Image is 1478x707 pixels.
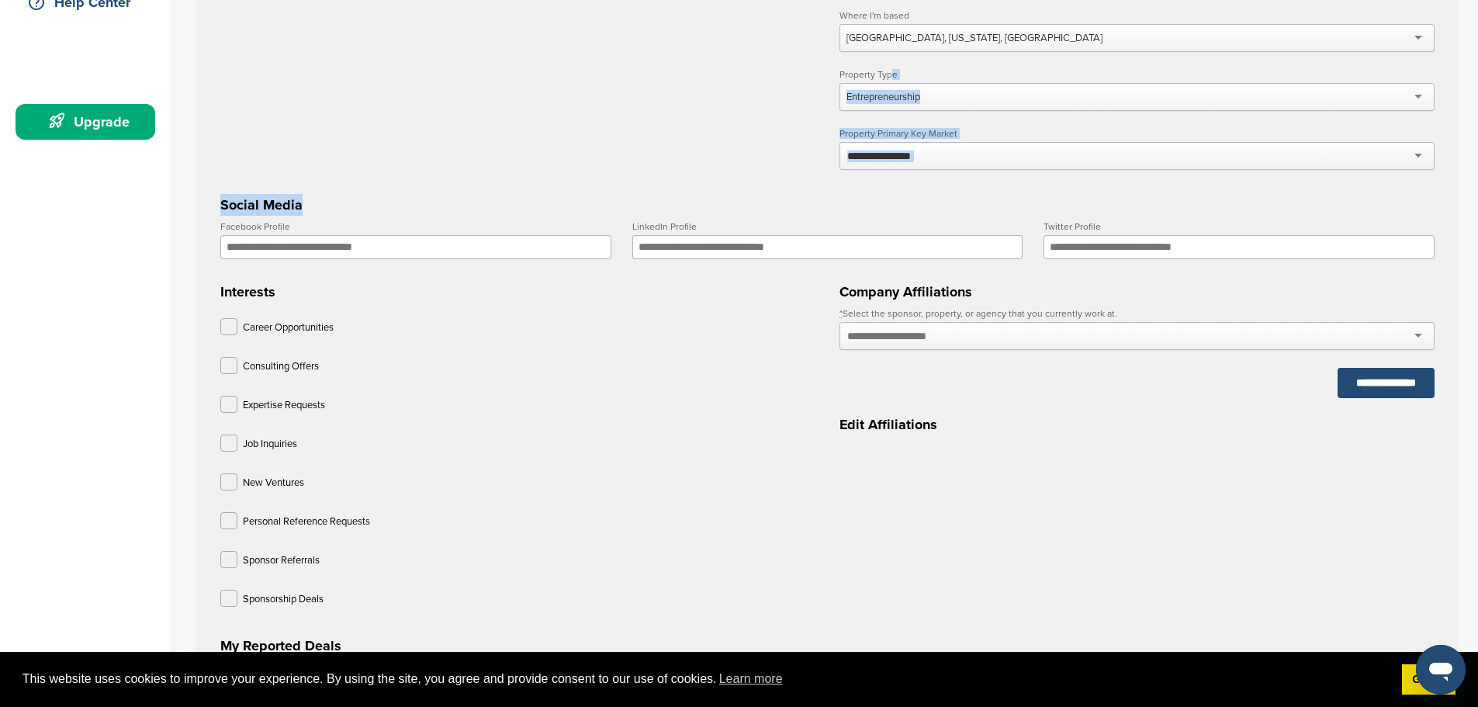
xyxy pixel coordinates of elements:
h3: Company Affiliations [839,281,1435,303]
label: Facebook Profile [220,222,611,231]
span: This website uses cookies to improve your experience. By using the site, you agree and provide co... [22,667,1390,691]
iframe: Button to launch messaging window [1416,645,1466,695]
p: Sponsorship Deals [243,590,324,609]
p: Sponsor Referrals [243,551,320,570]
div: Upgrade [23,108,155,136]
h3: My Reported Deals [220,635,1435,657]
div: Entrepreneurship [846,90,920,104]
label: Where I'm based [839,11,1435,20]
label: Twitter Profile [1044,222,1435,231]
div: [GEOGRAPHIC_DATA], [US_STATE], [GEOGRAPHIC_DATA] [846,31,1102,45]
abbr: required [839,308,843,319]
p: Personal Reference Requests [243,512,370,532]
label: LinkedIn Profile [632,222,1023,231]
h3: Edit Affiliations [839,414,1435,435]
p: Job Inquiries [243,435,297,454]
a: dismiss cookie message [1402,664,1456,695]
a: Upgrade [16,104,155,140]
p: Consulting Offers [243,357,319,376]
p: Career Opportunities [243,318,334,338]
h3: Interests [220,281,815,303]
p: New Ventures [243,473,304,493]
label: Property Primary Key Market [839,129,1435,138]
label: Select the sponsor, property, or agency that you currently work at. [839,309,1435,318]
h3: Social Media [220,194,1435,216]
a: learn more about cookies [717,667,785,691]
label: Property Type [839,70,1435,79]
p: Expertise Requests [243,396,325,415]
